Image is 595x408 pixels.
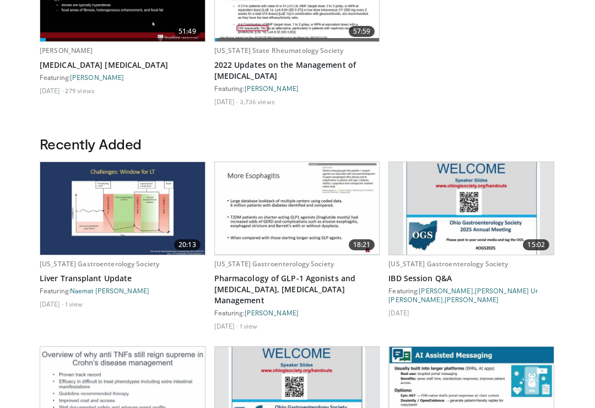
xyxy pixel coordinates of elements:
li: [DATE] [388,309,409,318]
div: Featuring: [40,287,205,296]
a: [US_STATE] Gastroenterology Society [40,260,159,269]
a: [PERSON_NAME] [245,85,299,93]
a: [PERSON_NAME] [445,296,499,304]
img: d0e87126-0652-440b-8b31-cc6ead807f65.620x360_q85_upscale.jpg [215,163,379,255]
span: 20:13 [174,240,201,251]
a: 15:02 [389,163,554,255]
span: 18:21 [349,240,375,251]
li: 1 view [240,322,258,331]
a: [MEDICAL_DATA] [MEDICAL_DATA] [40,60,205,71]
span: 15:02 [523,240,549,251]
li: 3,736 views [240,98,275,106]
a: Naemat [PERSON_NAME] [70,287,149,295]
a: [PERSON_NAME] [419,287,473,295]
a: IBD Session Q&A [388,273,554,284]
li: [DATE] [40,87,63,95]
li: 1 view [65,300,83,309]
a: [US_STATE] Gastroenterology Society [214,260,334,269]
a: Pharmacology of GLP-1 Agonists and [MEDICAL_DATA], [MEDICAL_DATA] Management [214,273,380,307]
a: 2022 Updates on the Management of [MEDICAL_DATA] [214,60,380,82]
a: [US_STATE] State Rheumatology Society [214,46,343,56]
h3: Recently Added [40,136,555,153]
img: ff294bfb-982f-4b4b-9edd-463453c64f41.620x360_q85_upscale.jpg [403,163,540,255]
a: 20:13 [40,163,205,255]
a: [PERSON_NAME] [245,309,299,317]
span: 57:59 [349,26,375,37]
a: Liver Transplant Update [40,273,205,284]
a: 18:21 [215,163,380,255]
a: [US_STATE] Gastroenterology Society [388,260,508,269]
span: 51:49 [174,26,201,37]
div: Featuring: [214,84,380,93]
li: [DATE] [40,300,63,309]
div: Featuring: , , [388,287,554,304]
div: Featuring: [214,309,380,318]
a: [PERSON_NAME] [70,74,124,82]
li: 279 views [65,87,95,95]
img: 44219f35-fb21-4142-a7e6-4f69784487e9.620x360_q85_upscale.jpg [40,163,204,255]
li: [DATE] [214,322,238,331]
li: [DATE] [214,98,238,106]
a: [PERSON_NAME] [40,46,93,56]
div: Featuring: [40,73,205,82]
